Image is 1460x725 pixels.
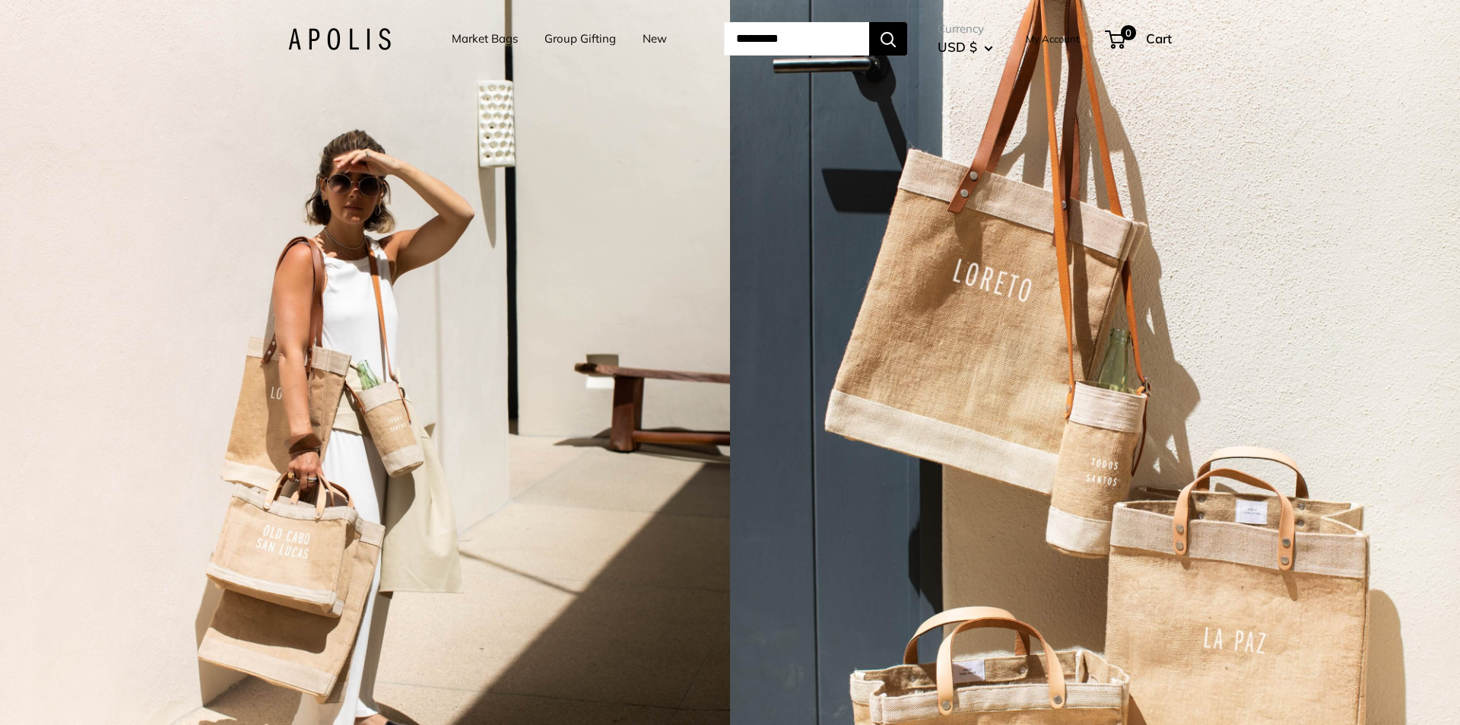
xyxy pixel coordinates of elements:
input: Search... [724,22,869,56]
img: Apolis [288,28,391,50]
a: My Account [1026,30,1080,48]
a: Group Gifting [544,28,616,49]
a: New [643,28,667,49]
button: Search [869,22,907,56]
a: 0 Cart [1106,27,1172,51]
span: Currency [938,18,993,40]
span: 0 [1121,25,1136,40]
button: USD $ [938,35,993,59]
span: USD $ [938,39,977,55]
span: Cart [1146,30,1172,46]
a: Market Bags [452,28,518,49]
